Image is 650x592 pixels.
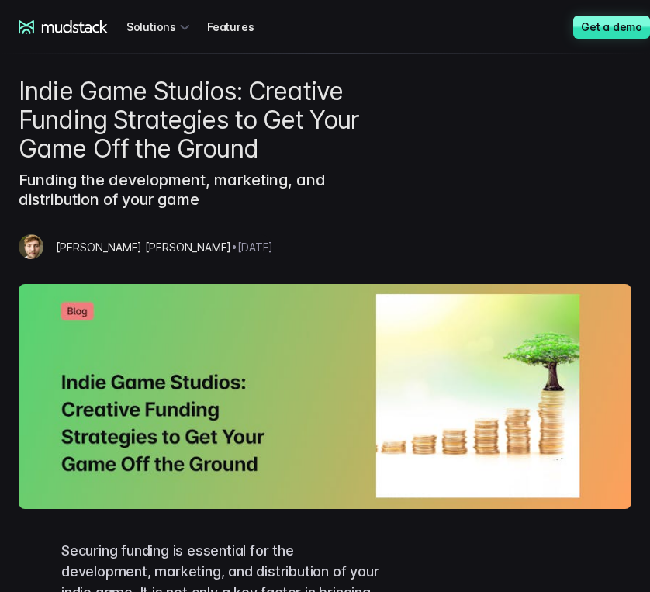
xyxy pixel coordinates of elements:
[573,16,650,39] a: Get a demo
[56,241,231,254] span: [PERSON_NAME] [PERSON_NAME]
[19,234,43,259] img: Mazze Whiteley
[19,78,379,163] h1: Indie Game Studios: Creative Funding Strategies to Get Your Game Off the Ground
[207,12,272,41] a: Features
[231,241,273,254] span: • [DATE]
[19,163,379,209] h3: Funding the development, marketing, and distribution of your game
[19,20,108,34] a: mudstack logo
[126,12,195,41] div: Solutions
